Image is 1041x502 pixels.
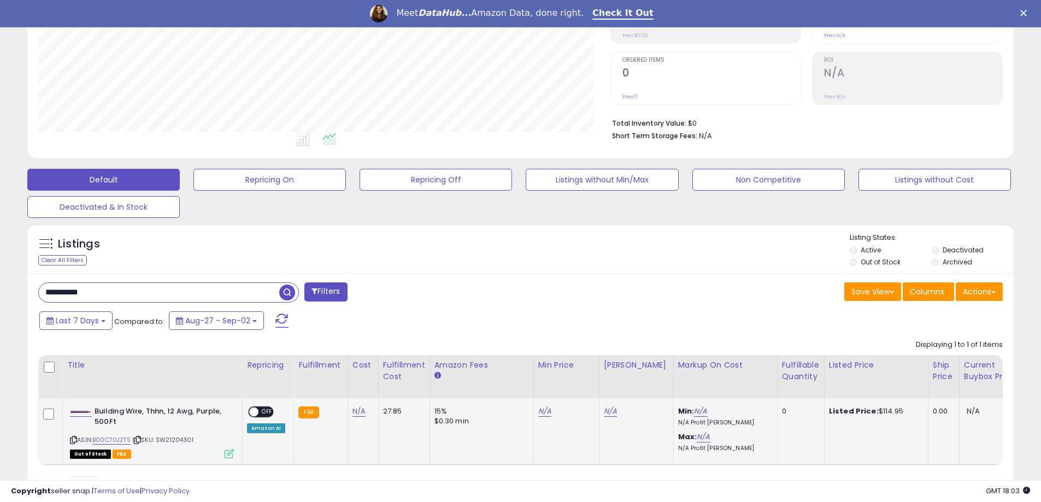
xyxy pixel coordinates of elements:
[903,282,954,301] button: Columns
[592,8,654,20] a: Check It Out
[434,406,525,416] div: 15%
[185,315,250,326] span: Aug-27 - Sep-02
[298,359,343,371] div: Fulfillment
[956,282,1003,301] button: Actions
[70,406,234,457] div: ASIN:
[612,119,686,128] b: Total Inventory Value:
[850,233,1014,243] p: Listing States:
[58,237,100,252] h5: Listings
[622,67,801,81] h2: 0
[114,316,164,327] span: Compared to:
[824,57,1002,63] span: ROI
[967,406,980,416] span: N/A
[27,169,180,191] button: Default
[829,406,920,416] div: $114.95
[396,8,584,19] div: Meet Amazon Data, done right.
[910,286,944,297] span: Columns
[861,257,901,267] label: Out of Stock
[56,315,99,326] span: Last 7 Days
[247,359,289,371] div: Repricing
[933,359,955,382] div: Ship Price
[11,486,190,497] div: seller snap | |
[678,445,769,452] p: N/A Profit [PERSON_NAME]
[142,486,190,496] a: Privacy Policy
[692,169,845,191] button: Non Competitive
[27,196,180,218] button: Deactivated & In Stock
[1020,10,1031,16] div: Close
[673,355,777,398] th: The percentage added to the cost of goods (COGS) that forms the calculator for Min & Max prices.
[418,8,471,18] i: DataHub...
[352,406,366,417] a: N/A
[861,245,881,255] label: Active
[304,282,347,302] button: Filters
[844,282,901,301] button: Save View
[604,359,669,371] div: [PERSON_NAME]
[933,406,951,416] div: 0.00
[434,359,529,371] div: Amazon Fees
[824,32,845,39] small: Prev: N/A
[383,406,421,416] div: 27.85
[38,255,87,265] div: Clear All Filters
[11,486,51,496] strong: Copyright
[824,67,1002,81] h2: N/A
[622,32,648,39] small: Prev: $0.00
[694,406,707,417] a: N/A
[193,169,346,191] button: Repricing On
[604,406,617,417] a: N/A
[678,406,695,416] b: Min:
[829,406,879,416] b: Listed Price:
[943,245,984,255] label: Deactivated
[829,359,924,371] div: Listed Price
[370,5,387,22] img: Profile image for Georgie
[858,169,1011,191] button: Listings without Cost
[70,410,92,414] img: 21Ew5PJvmvL._SL40_.jpg
[678,432,697,442] b: Max:
[67,359,238,371] div: Title
[70,450,111,459] span: All listings that are currently out of stock and unavailable for purchase on Amazon
[360,169,512,191] button: Repricing Off
[538,359,595,371] div: Min Price
[526,169,678,191] button: Listings without Min/Max
[95,406,227,429] b: Building Wire, Thhn, 12 Awg, Purple, 500Ft
[132,435,193,444] span: | SKU: SW21204301
[39,311,113,330] button: Last 7 Days
[92,435,131,445] a: B00C70JZTS
[916,340,1003,350] div: Displaying 1 to 1 of 1 items
[46,480,125,490] span: Show: entries
[622,57,801,63] span: Ordered Items
[699,131,712,141] span: N/A
[824,93,845,100] small: Prev: N/A
[986,486,1030,496] span: 2025-09-10 18:03 GMT
[538,406,551,417] a: N/A
[782,406,816,416] div: 0
[434,416,525,426] div: $0.30 min
[247,423,285,433] div: Amazon AI
[622,93,638,100] small: Prev: 0
[93,486,140,496] a: Terms of Use
[964,359,1020,382] div: Current Buybox Price
[113,450,131,459] span: FBA
[697,432,710,442] a: N/A
[169,311,264,330] button: Aug-27 - Sep-02
[782,359,820,382] div: Fulfillable Quantity
[383,359,425,382] div: Fulfillment Cost
[612,131,697,140] b: Short Term Storage Fees:
[434,371,441,381] small: Amazon Fees.
[678,419,769,427] p: N/A Profit [PERSON_NAME]
[943,257,972,267] label: Archived
[612,116,995,129] li: $0
[258,407,276,417] span: OFF
[298,406,319,418] small: FBA
[352,359,374,371] div: Cost
[678,359,773,371] div: Markup on Cost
